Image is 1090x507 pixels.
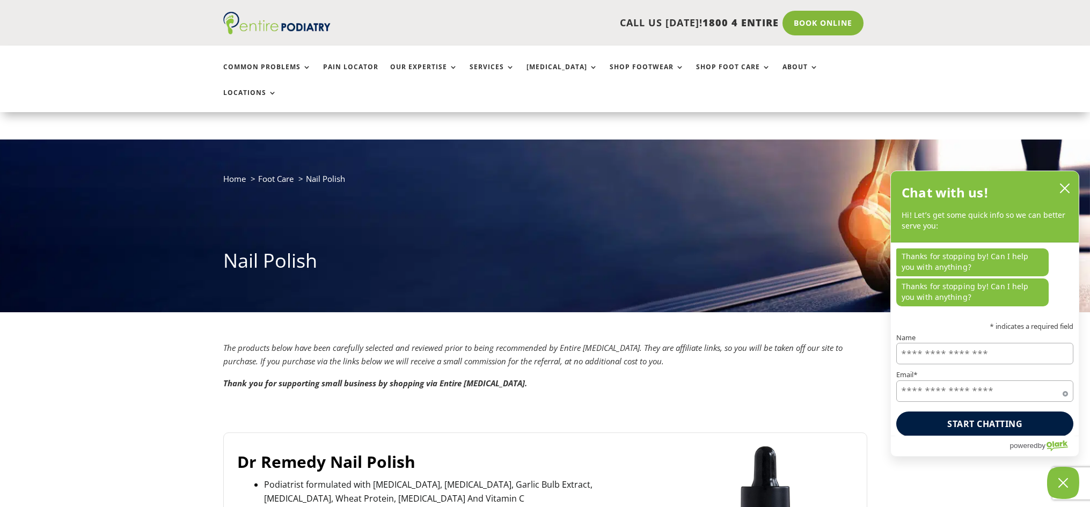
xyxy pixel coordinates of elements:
label: Name [896,334,1073,341]
a: Book Online [782,11,864,35]
input: Name [896,343,1073,364]
strong: Thank you for supporting small business by shopping via Entire [MEDICAL_DATA]. [223,378,527,388]
span: 1800 4 ENTIRE [703,16,779,29]
span: Nail Polish [306,173,345,184]
h2: Chat with us! [902,182,989,203]
div: olark chatbox [890,171,1079,457]
span: Podiatrist formulated with [MEDICAL_DATA], [MEDICAL_DATA], Garlic Bulb Extract, [MEDICAL_DATA], W... [264,479,592,504]
h1: Nail Polish [223,247,867,280]
span: powered [1009,439,1037,452]
button: Close Chatbox [1047,467,1079,499]
nav: breadcrumb [223,172,867,194]
span: Required field [1063,389,1068,394]
button: Start chatting [896,411,1073,436]
p: * indicates a required field [896,322,1073,329]
a: Shop Footwear [610,63,684,86]
a: Foot Care [258,173,294,184]
p: CALL US [DATE]! [372,16,779,30]
p: Thanks for stopping by! Can I help you with anything? [896,278,1049,306]
a: Dr Remedy Nail Polish [237,452,661,472]
a: Home [223,173,246,184]
a: Pain Locator [323,63,378,86]
a: Shop Foot Care [696,63,771,86]
a: About [782,63,818,86]
span: by [1038,439,1045,452]
div: chat [891,243,1079,310]
a: [MEDICAL_DATA] [526,63,598,86]
a: Our Expertise [390,63,458,86]
img: logo (1) [223,12,331,34]
a: Services [470,63,515,86]
em: The products below have been carefully selected and reviewed prior to being recommended by Entire... [223,342,843,367]
a: Common Problems [223,63,311,86]
p: Thanks for stopping by! Can I help you with anything? [896,248,1049,276]
a: Locations [223,89,277,112]
a: Powered by Olark [1009,436,1079,456]
a: Entire Podiatry [223,26,331,36]
input: Email [896,380,1073,401]
p: Hi! Let’s get some quick info so we can better serve you: [902,210,1068,232]
label: Email* [896,371,1073,378]
button: close chatbox [1056,180,1073,196]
